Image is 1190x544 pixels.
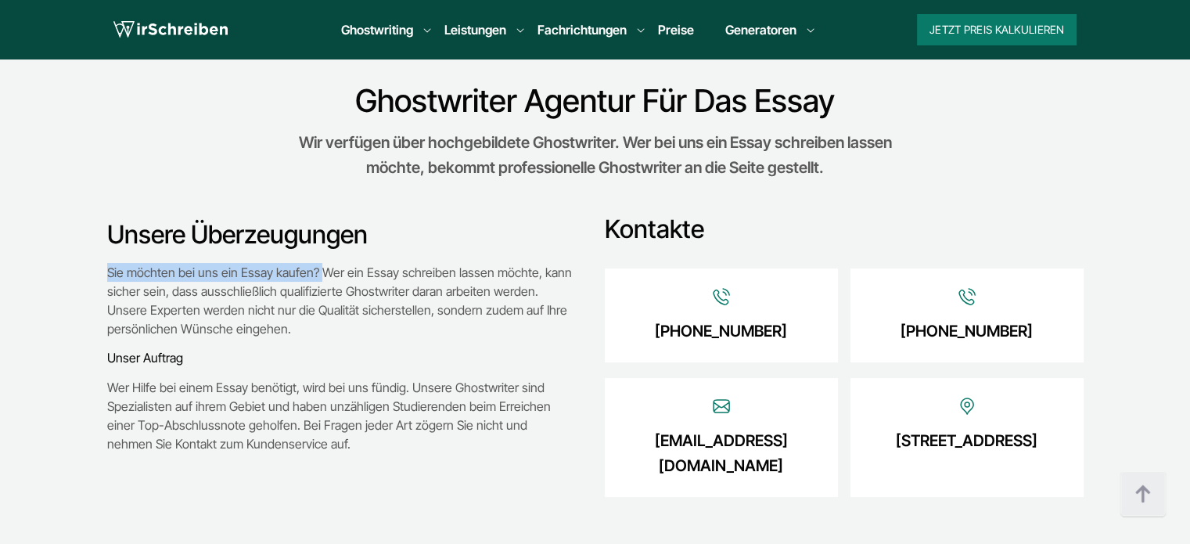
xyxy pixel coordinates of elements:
[725,20,796,39] a: Generatoren
[712,397,731,416] img: Icon
[896,428,1037,453] a: [STREET_ADDRESS]
[1120,471,1167,518] img: button top
[605,214,1084,245] h3: Kontakte
[341,20,413,39] a: Ghostwriting
[917,14,1077,45] button: Jetzt Preis kalkulieren
[712,287,731,306] img: Icon
[537,20,627,39] a: Fachrichtungen
[627,428,815,478] a: [EMAIL_ADDRESS][DOMAIN_NAME]
[444,20,506,39] a: Leistungen
[958,397,976,416] img: Icon
[658,22,694,38] a: Preise
[107,351,573,365] h3: Unser Auftrag
[655,319,787,344] a: [PHONE_NUMBER]
[107,378,573,453] p: Wer Hilfe bei einem Essay benötigt, wird bei uns fündig. Unsere Ghostwriter sind Spezialisten auf...
[958,287,976,306] img: Icon
[278,130,912,180] p: Wir verfügen über hochgebildete Ghostwriter. Wer bei uns ein Essay schreiben lassen möchte, bekom...
[107,82,1084,120] h2: Ghostwriter Agentur für das Essay
[901,319,1033,344] a: [PHONE_NUMBER]
[107,263,573,338] p: Sie möchten bei uns ein Essay kaufen? Wer ein Essay schreiben lassen möchte, kann sicher sein, da...
[113,18,228,41] img: logo wirschreiben
[107,219,573,250] h3: Unsere Überzeugungen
